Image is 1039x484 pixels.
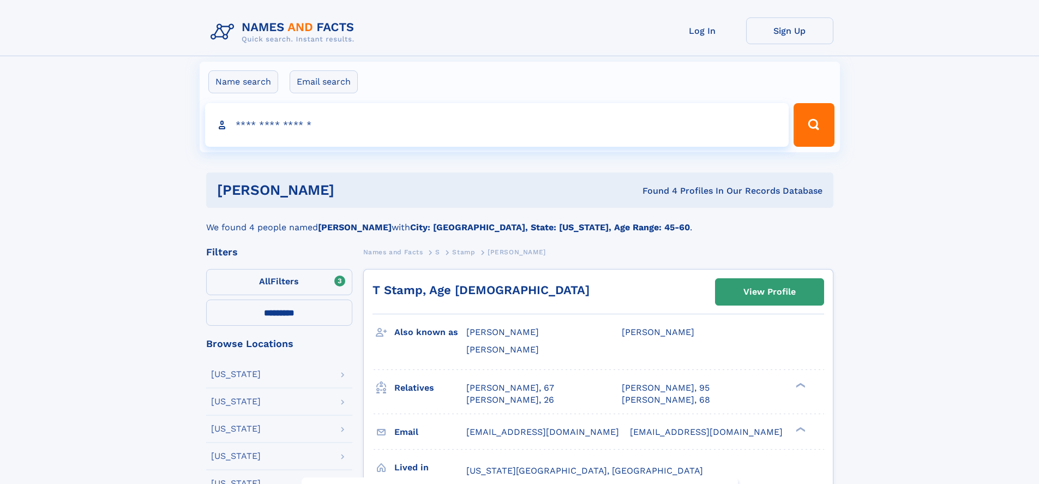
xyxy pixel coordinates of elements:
span: [PERSON_NAME] [466,344,539,355]
div: ❯ [793,381,806,389]
a: Stamp [452,245,475,259]
label: Filters [206,269,352,295]
a: S [435,245,440,259]
h3: Lived in [394,458,466,477]
div: Filters [206,247,352,257]
img: Logo Names and Facts [206,17,363,47]
div: We found 4 people named with . [206,208,833,234]
span: [US_STATE][GEOGRAPHIC_DATA], [GEOGRAPHIC_DATA] [466,465,703,476]
a: Log In [659,17,746,44]
div: [US_STATE] [211,452,261,461]
a: [PERSON_NAME], 68 [622,394,710,406]
h3: Email [394,423,466,441]
b: [PERSON_NAME] [318,222,392,232]
span: [PERSON_NAME] [466,327,539,337]
a: Sign Up [746,17,833,44]
span: [PERSON_NAME] [488,248,546,256]
div: View Profile [743,279,796,304]
span: All [259,276,271,286]
span: [PERSON_NAME] [622,327,694,337]
div: [US_STATE] [211,370,261,379]
b: City: [GEOGRAPHIC_DATA], State: [US_STATE], Age Range: 45-60 [410,222,690,232]
div: Browse Locations [206,339,352,349]
div: [US_STATE] [211,397,261,406]
a: Names and Facts [363,245,423,259]
span: S [435,248,440,256]
label: Name search [208,70,278,93]
span: [EMAIL_ADDRESS][DOMAIN_NAME] [466,427,619,437]
span: Stamp [452,248,475,256]
div: ❯ [793,426,806,433]
a: [PERSON_NAME], 67 [466,382,554,394]
a: View Profile [716,279,824,305]
input: search input [205,103,789,147]
h3: Also known as [394,323,466,342]
label: Email search [290,70,358,93]
a: [PERSON_NAME], 95 [622,382,710,394]
div: Found 4 Profiles In Our Records Database [488,185,822,197]
h3: Relatives [394,379,466,397]
a: [PERSON_NAME], 26 [466,394,554,406]
div: [US_STATE] [211,425,261,433]
a: T Stamp, Age [DEMOGRAPHIC_DATA] [373,283,590,297]
button: Search Button [794,103,834,147]
span: [EMAIL_ADDRESS][DOMAIN_NAME] [630,427,783,437]
h1: [PERSON_NAME] [217,183,489,197]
